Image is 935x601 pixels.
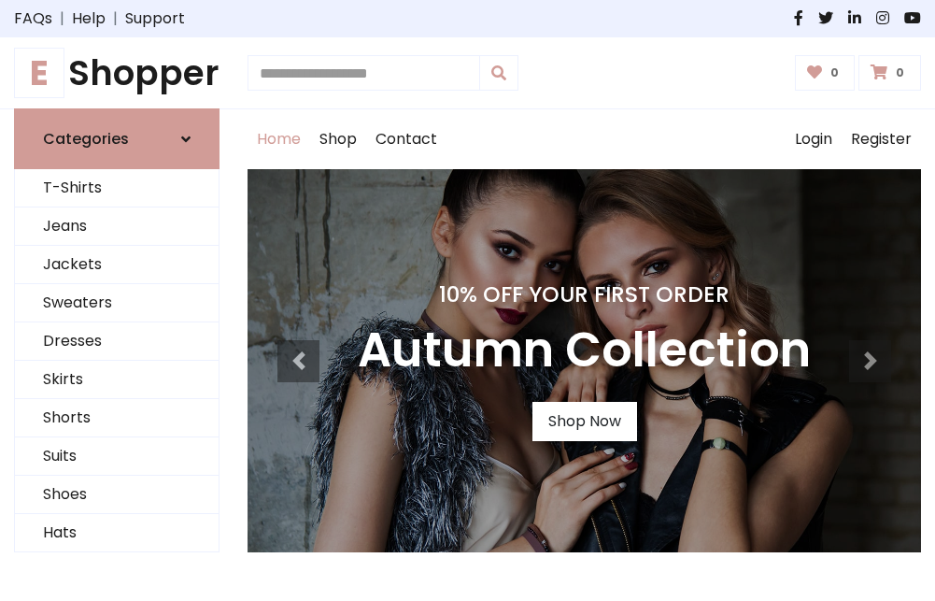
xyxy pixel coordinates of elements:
[43,130,129,148] h6: Categories
[14,7,52,30] a: FAQs
[52,7,72,30] span: |
[14,52,220,93] a: EShopper
[15,246,219,284] a: Jackets
[106,7,125,30] span: |
[15,437,219,476] a: Suits
[15,169,219,207] a: T-Shirts
[842,109,921,169] a: Register
[72,7,106,30] a: Help
[795,55,856,91] a: 0
[786,109,842,169] a: Login
[14,52,220,93] h1: Shopper
[15,514,219,552] a: Hats
[532,402,637,441] a: Shop Now
[15,399,219,437] a: Shorts
[858,55,921,91] a: 0
[15,361,219,399] a: Skirts
[891,64,909,81] span: 0
[248,109,310,169] a: Home
[14,48,64,98] span: E
[15,207,219,246] a: Jeans
[826,64,843,81] span: 0
[14,108,220,169] a: Categories
[366,109,446,169] a: Contact
[15,476,219,514] a: Shoes
[15,322,219,361] a: Dresses
[125,7,185,30] a: Support
[310,109,366,169] a: Shop
[15,284,219,322] a: Sweaters
[358,281,811,308] h4: 10% Off Your First Order
[358,322,811,379] h3: Autumn Collection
